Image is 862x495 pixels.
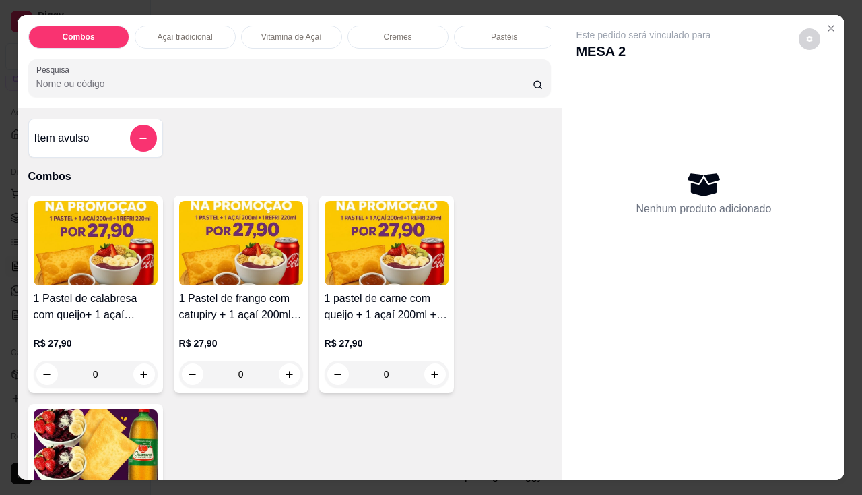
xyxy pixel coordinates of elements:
[325,201,449,285] img: product-image
[179,337,303,350] p: R$ 27,90
[158,32,213,42] p: Açaí tradicional
[820,18,842,39] button: Close
[325,337,449,350] p: R$ 27,90
[34,409,158,494] img: product-image
[28,169,552,185] p: Combos
[179,291,303,323] h4: 1 Pastel de frango com catupiry + 1 açaí 200ml + 1 refri lata 220ml
[34,201,158,285] img: product-image
[34,130,90,146] h4: Item avulso
[34,291,158,323] h4: 1 Pastel de calabresa com queijo+ 1 açaí 200ml+ 1 refri lata 220ml
[261,32,322,42] p: Vitamina de Açaí
[576,28,710,42] p: Este pedido será vinculado para
[799,28,820,50] button: decrease-product-quantity
[36,77,533,90] input: Pesquisa
[384,32,412,42] p: Cremes
[179,201,303,285] img: product-image
[491,32,517,42] p: Pastéis
[36,64,74,76] label: Pesquisa
[325,291,449,323] h4: 1 pastel de carne com queijo + 1 açaí 200ml + 1 refri lata 220ml
[636,201,771,217] p: Nenhum produto adicionado
[34,337,158,350] p: R$ 27,90
[576,42,710,61] p: MESA 2
[63,32,95,42] p: Combos
[130,125,157,152] button: add-separate-item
